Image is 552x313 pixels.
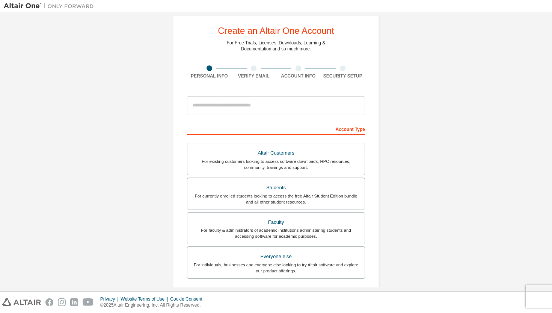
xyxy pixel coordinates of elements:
[192,148,360,158] div: Altair Customers
[187,123,365,135] div: Account Type
[100,296,121,302] div: Privacy
[83,298,94,306] img: youtube.svg
[4,2,98,10] img: Altair One
[276,73,321,79] div: Account Info
[227,40,326,52] div: For Free Trials, Licenses, Downloads, Learning & Documentation and so much more.
[192,182,360,193] div: Students
[218,26,334,35] div: Create an Altair One Account
[170,296,207,302] div: Cookie Consent
[192,217,360,228] div: Faculty
[192,227,360,239] div: For faculty & administrators of academic institutions administering students and accessing softwa...
[192,262,360,274] div: For individuals, businesses and everyone else looking to try Altair software and explore our prod...
[121,296,170,302] div: Website Terms of Use
[192,251,360,262] div: Everyone else
[192,158,360,170] div: For existing customers looking to access software downloads, HPC resources, community, trainings ...
[232,73,276,79] div: Verify Email
[58,298,66,306] img: instagram.svg
[45,298,53,306] img: facebook.svg
[2,298,41,306] img: altair_logo.svg
[321,73,365,79] div: Security Setup
[70,298,78,306] img: linkedin.svg
[100,302,207,308] p: © 2025 Altair Engineering, Inc. All Rights Reserved.
[187,73,232,79] div: Personal Info
[192,193,360,205] div: For currently enrolled students looking to access the free Altair Student Edition bundle and all ...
